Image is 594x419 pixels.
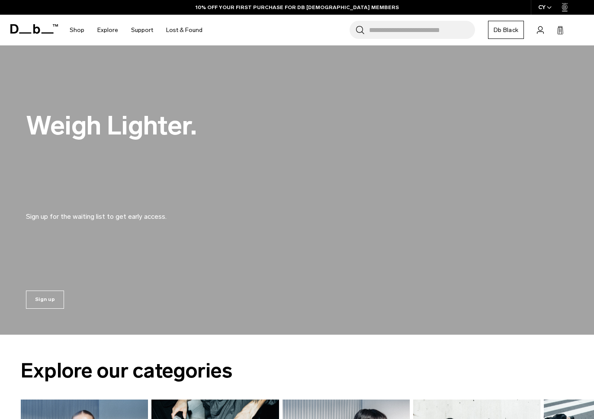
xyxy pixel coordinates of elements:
p: Sign up for the waiting list to get early access. [26,201,234,222]
h2: Weigh Lighter. [26,112,415,139]
a: Explore [97,15,118,45]
h2: Explore our categories [21,355,573,386]
a: Sign up [26,291,64,309]
a: Shop [70,15,84,45]
a: Lost & Found [166,15,202,45]
nav: Main Navigation [63,15,209,45]
a: 10% OFF YOUR FIRST PURCHASE FOR DB [DEMOGRAPHIC_DATA] MEMBERS [196,3,399,11]
a: Support [131,15,153,45]
a: Db Black [488,21,524,39]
